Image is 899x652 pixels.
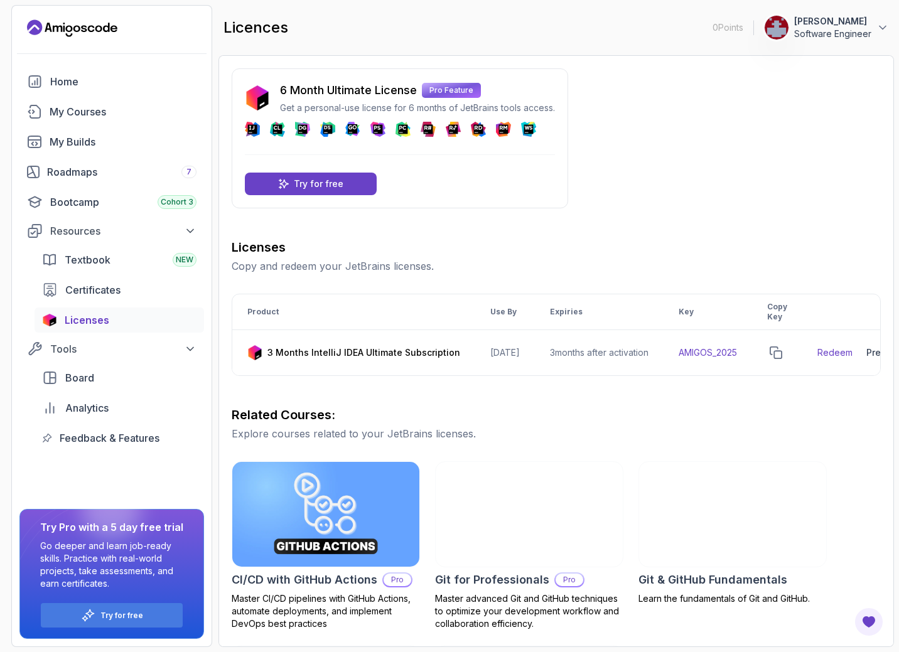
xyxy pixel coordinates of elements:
[19,190,204,215] a: bootcamp
[50,104,196,119] div: My Courses
[764,15,889,40] button: user profile image[PERSON_NAME]Software Engineer
[223,18,288,38] h2: licences
[42,314,57,326] img: jetbrains icon
[713,21,743,34] p: 0 Points
[47,164,196,179] div: Roadmaps
[232,592,420,630] p: Master CI/CD pipelines with GitHub Actions, automate deployments, and implement DevOps best pract...
[664,294,752,330] th: Key
[35,307,204,333] a: licenses
[35,365,204,390] a: board
[19,129,204,154] a: builds
[60,430,159,446] span: Feedback & Features
[436,462,623,567] img: Git for Professionals card
[556,574,583,586] p: Pro
[161,197,193,207] span: Cohort 3
[65,370,94,385] span: Board
[422,83,481,98] p: Pro Feature
[35,425,204,451] a: feedback
[35,395,204,420] a: analytics
[535,294,664,330] th: Expiries
[50,223,196,238] div: Resources
[854,607,884,637] button: Open Feedback Button
[232,294,475,330] th: Product
[267,346,460,359] p: 3 Months IntelliJ IDEA Ultimate Subscription
[19,338,204,360] button: Tools
[817,346,853,359] a: Redeem
[186,167,191,177] span: 7
[475,294,535,330] th: Use By
[232,426,881,441] p: Explore courses related to your JetBrains licenses.
[280,82,417,99] p: 6 Month Ultimate License
[638,592,827,605] p: Learn the fundamentals of Git and GitHub.
[247,345,262,360] img: jetbrains icon
[435,592,623,630] p: Master advanced Git and GitHub techniques to optimize your development workflow and collaboration...
[19,220,204,242] button: Resources
[384,574,411,586] p: Pro
[794,28,871,40] p: Software Engineer
[435,571,549,589] h2: Git for Professionals
[435,461,623,630] a: Git for Professionals cardGit for ProfessionalsProMaster advanced Git and GitHub techniques to op...
[280,102,555,114] p: Get a personal-use license for 6 months of JetBrains tools access.
[245,85,270,110] img: jetbrains icon
[475,330,535,376] td: [DATE]
[35,247,204,272] a: textbook
[50,341,196,356] div: Tools
[19,99,204,124] a: courses
[639,462,826,567] img: Git & GitHub Fundamentals card
[19,159,204,184] a: roadmaps
[232,259,881,274] p: Copy and redeem your JetBrains licenses.
[50,74,196,89] div: Home
[232,571,377,589] h2: CI/CD with GitHub Actions
[294,178,343,190] p: Try for free
[232,462,419,567] img: CI/CD with GitHub Actions card
[100,611,143,621] a: Try for free
[752,294,802,330] th: Copy Key
[535,330,664,376] td: 3 months after activation
[767,344,785,361] button: copy-button
[664,330,752,376] td: AMIGOS_2025
[19,69,204,94] a: home
[65,400,109,415] span: Analytics
[50,134,196,149] div: My Builds
[765,16,789,40] img: user profile image
[65,252,110,267] span: Textbook
[232,238,881,256] h3: Licenses
[27,18,117,38] a: Landing page
[638,461,827,605] a: Git & GitHub Fundamentals cardGit & GitHub FundamentalsLearn the fundamentals of Git and GitHub.
[40,540,183,590] p: Go deeper and learn job-ready skills. Practice with real-world projects, take assessments, and ea...
[35,277,204,302] a: certificates
[232,406,881,424] h3: Related Courses:
[65,313,109,328] span: Licenses
[50,195,196,210] div: Bootcamp
[638,571,787,589] h2: Git & GitHub Fundamentals
[245,173,377,195] a: Try for free
[65,282,121,297] span: Certificates
[176,255,193,265] span: NEW
[794,15,871,28] p: [PERSON_NAME]
[232,461,420,630] a: CI/CD with GitHub Actions cardCI/CD with GitHub ActionsProMaster CI/CD pipelines with GitHub Acti...
[40,602,183,628] button: Try for free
